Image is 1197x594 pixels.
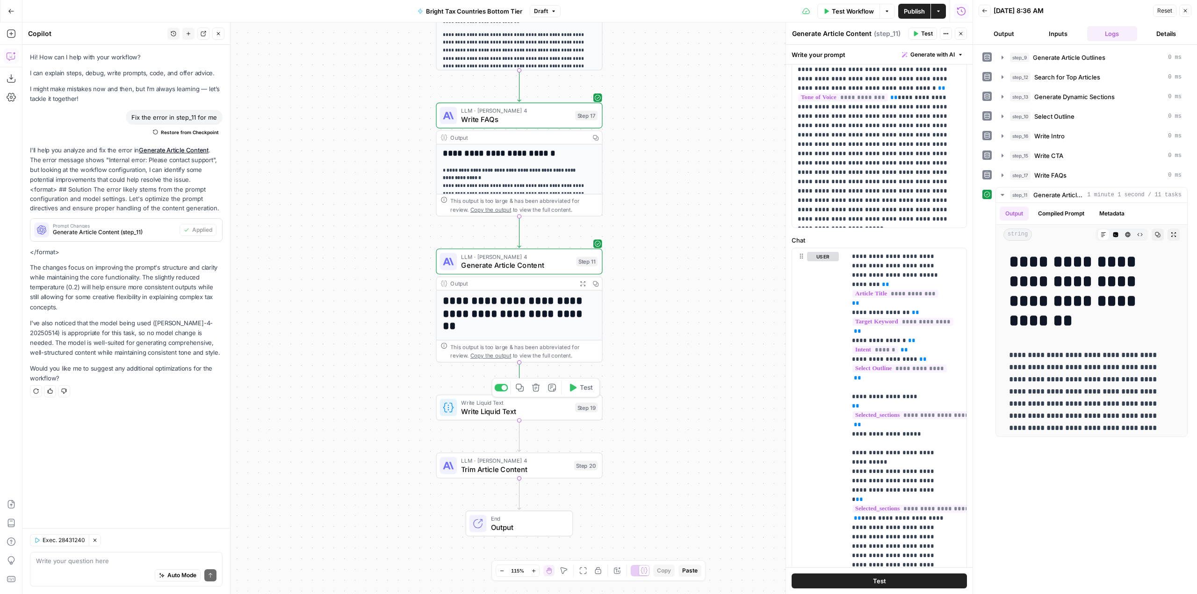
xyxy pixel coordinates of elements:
[139,146,209,154] a: Generate Article Content
[1010,72,1031,82] span: step_12
[436,511,602,537] div: EndOutput
[580,383,593,393] span: Test
[450,343,598,360] div: This output is too large & has been abbreviated for review. to view the full content.
[30,145,223,384] div: <format> ## Solution The error likely stems from the prompt configuration and model settings. Let...
[807,252,839,261] button: user
[518,421,521,452] g: Edge from step_19 to step_20
[530,5,561,17] button: Draft
[155,569,201,581] button: Auto Mode
[832,7,874,16] span: Test Workflow
[1033,190,1083,200] span: Generate Article Content
[1034,112,1074,121] span: Select Outline
[43,536,85,544] span: Exec. 28431240
[575,403,598,413] div: Step 19
[1010,190,1030,200] span: step_11
[792,29,872,38] textarea: Generate Article Content
[461,114,570,125] span: Write FAQs
[874,29,901,38] span: ( step_11 )
[1010,151,1031,160] span: step_15
[30,68,223,78] p: I can explain steps, debug, write prompts, code, and offer advice.
[1010,53,1029,62] span: step_9
[1168,171,1182,179] span: 0 ms
[909,28,937,40] button: Test
[30,364,223,383] p: Would you like me to suggest any additional optimizations for the workflow?
[564,381,597,395] button: Test
[53,228,176,236] span: Generate Article Content (step_11)
[161,129,219,136] span: Restore from Checkpoint
[1168,73,1182,81] span: 0 ms
[1168,151,1182,160] span: 0 ms
[30,52,223,62] p: Hi! How can I help with your workflow?
[491,515,564,523] span: End
[575,111,598,121] div: Step 17
[1168,53,1182,62] span: 0 ms
[1032,207,1090,221] button: Compiled Prompt
[996,70,1187,85] button: 0 ms
[461,464,570,475] span: Trim Article Content
[28,29,165,38] div: Copilot
[996,148,1187,163] button: 0 ms
[921,29,933,38] span: Test
[1141,26,1191,41] button: Details
[996,89,1187,104] button: 0 ms
[518,479,521,510] g: Edge from step_20 to end
[461,398,570,407] span: Write Liquid Text
[1168,132,1182,140] span: 0 ms
[167,571,196,580] span: Auto Mode
[511,567,524,574] span: 115%
[1034,92,1115,101] span: Generate Dynamic Sections
[30,263,223,312] p: The changes focus on improving the prompt's structure and clarity while maintaining the core func...
[678,565,701,577] button: Paste
[1157,7,1172,15] span: Reset
[30,534,89,546] button: Exec. 28431240
[576,257,598,266] div: Step 11
[979,26,1029,41] button: Output
[192,226,212,234] span: Applied
[657,566,671,575] span: Copy
[574,461,598,471] div: Step 20
[996,168,1187,183] button: 0 ms
[461,406,570,417] span: Write Liquid Text
[1087,191,1182,199] span: 1 minute 1 second / 11 tasks
[1034,151,1063,160] span: Write CTA
[792,236,967,245] label: Chat
[1010,131,1031,141] span: step_16
[898,4,930,19] button: Publish
[653,565,675,577] button: Copy
[1010,112,1031,121] span: step_10
[1033,53,1105,62] span: Generate Article Outlines
[1010,171,1031,180] span: step_17
[1034,72,1100,82] span: Search for Top Articles
[436,452,602,478] div: LLM · [PERSON_NAME] 4Trim Article ContentStep 20
[1010,92,1031,101] span: step_13
[450,133,585,142] div: Output
[1034,171,1067,180] span: Write FAQs
[1168,112,1182,121] span: 0 ms
[126,110,223,125] div: Fix the error in step_11 for me
[1000,207,1029,221] button: Output
[470,352,511,359] span: Copy the output
[518,216,521,248] g: Edge from step_17 to step_11
[450,197,598,214] div: This output is too large & has been abbreviated for review. to view the full content.
[30,145,223,185] p: I'll help you analyze and fix the error in . The error message shows "Internal error: Please cont...
[412,4,528,19] button: Bright Tax Countries Bottom Tier
[1003,229,1032,241] span: string
[1153,5,1176,17] button: Reset
[461,252,572,261] span: LLM · [PERSON_NAME] 4
[873,576,886,586] span: Test
[996,203,1187,437] div: 1 minute 1 second / 11 tasks
[518,71,521,102] g: Edge from step_15 to step_17
[180,224,216,236] button: Applied
[30,84,223,104] p: I might make mistakes now and then, but I’m always learning — let’s tackle it together!
[1094,207,1130,221] button: Metadata
[996,109,1187,124] button: 0 ms
[461,456,570,465] span: LLM · [PERSON_NAME] 4
[1168,93,1182,101] span: 0 ms
[996,129,1187,143] button: 0 ms
[1087,26,1138,41] button: Logs
[1034,131,1065,141] span: Write Intro
[786,45,973,64] div: Write your prompt
[461,107,570,115] span: LLM · [PERSON_NAME] 4
[53,223,176,228] span: Prompt Changes
[534,7,548,15] span: Draft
